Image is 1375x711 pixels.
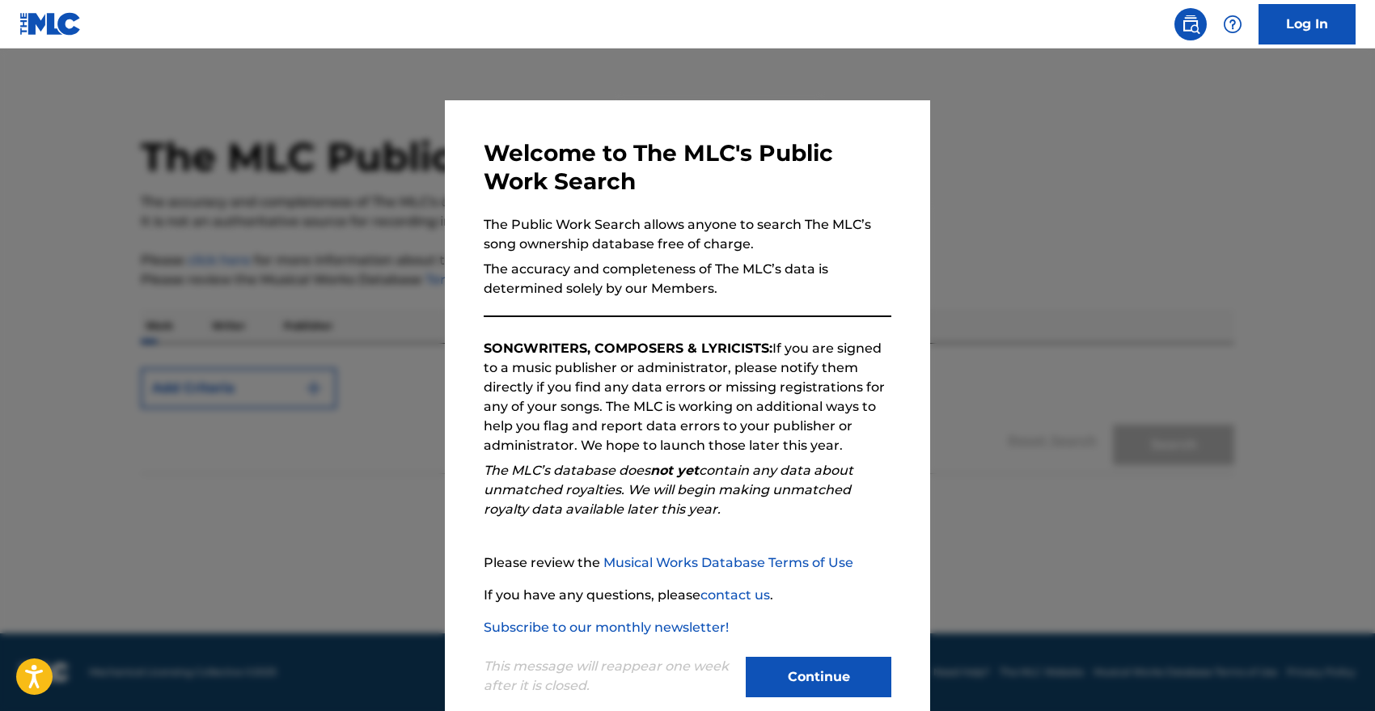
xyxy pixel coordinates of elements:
a: contact us [700,587,770,603]
img: help [1223,15,1242,34]
p: The Public Work Search allows anyone to search The MLC’s song ownership database free of charge. [484,215,891,254]
p: This message will reappear one week after it is closed. [484,657,736,696]
a: Public Search [1174,8,1207,40]
img: search [1181,15,1200,34]
p: If you have any questions, please . [484,586,891,605]
em: The MLC’s database does contain any data about unmatched royalties. We will begin making unmatche... [484,463,853,517]
strong: not yet [650,463,699,478]
img: MLC Logo [19,12,82,36]
p: Please review the [484,553,891,573]
a: Subscribe to our monthly newsletter! [484,620,729,635]
p: The accuracy and completeness of The MLC’s data is determined solely by our Members. [484,260,891,298]
div: Help [1216,8,1249,40]
a: Musical Works Database Terms of Use [603,555,853,570]
strong: SONGWRITERS, COMPOSERS & LYRICISTS: [484,341,772,356]
a: Log In [1259,4,1356,44]
h3: Welcome to The MLC's Public Work Search [484,139,891,196]
button: Continue [746,657,891,697]
p: If you are signed to a music publisher or administrator, please notify them directly if you find ... [484,339,891,455]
